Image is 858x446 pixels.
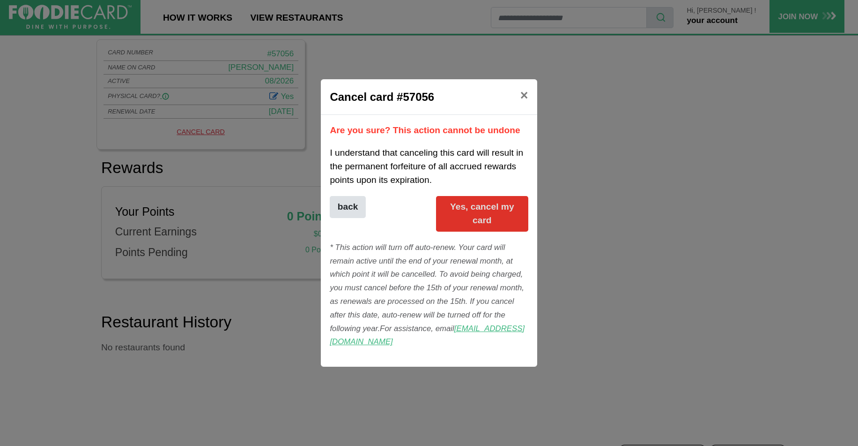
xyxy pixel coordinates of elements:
button: back [330,196,366,218]
button: Close [511,79,537,111]
span: × [520,88,528,103]
p: I understand that canceling this card will result in the permanent forfeiture of all accrued rewa... [330,146,528,187]
span: 57056 [403,91,434,103]
button: Yes, cancel my card [436,196,528,232]
h5: Cancel card # [330,89,434,106]
b: Are you sure? This action cannot be undone [330,125,520,135]
i: * This action will turn off auto-renew. Your card will remain active until the end of your renewa... [330,243,525,347]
